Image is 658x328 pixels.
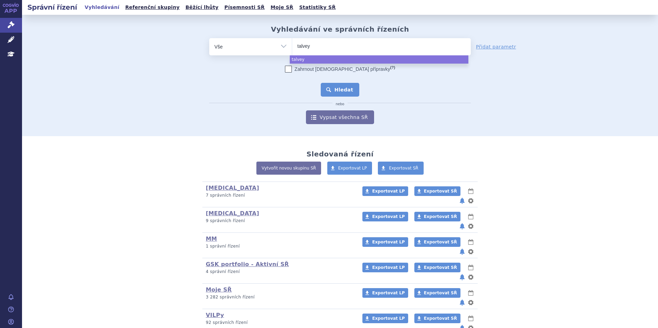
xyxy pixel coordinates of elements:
a: Exportovat LP [362,263,408,272]
a: Statistiky SŘ [297,3,338,12]
button: lhůty [467,314,474,322]
p: 3 282 správních řízení [206,294,353,300]
span: Exportovat SŘ [424,265,457,270]
span: Exportovat LP [372,240,405,244]
span: Exportovat SŘ [424,189,457,194]
span: Exportovat SŘ [424,214,457,219]
button: lhůty [467,238,474,246]
i: nebo [332,102,348,106]
button: notifikace [459,222,466,230]
p: 1 správní řízení [206,243,353,249]
a: Písemnosti SŘ [222,3,267,12]
a: Vypsat všechna SŘ [306,110,374,124]
span: Exportovat LP [372,265,405,270]
a: Exportovat LP [362,212,408,221]
button: nastavení [467,197,474,205]
button: nastavení [467,222,474,230]
a: Exportovat SŘ [414,186,460,196]
a: [MEDICAL_DATA] [206,185,259,191]
button: lhůty [467,263,474,272]
button: nastavení [467,298,474,307]
a: Exportovat LP [362,314,408,323]
a: Exportovat LP [362,237,408,247]
span: Exportovat SŘ [389,166,418,171]
a: Exportovat SŘ [414,212,460,221]
p: 7 správních řízení [206,193,353,198]
a: Moje SŘ [206,286,232,293]
button: notifikace [459,248,466,256]
button: notifikace [459,273,466,281]
span: Exportovat LP [338,166,367,171]
button: lhůty [467,212,474,221]
a: MM [206,236,217,242]
span: Exportovat LP [372,189,405,194]
a: Exportovat SŘ [378,162,424,175]
button: nastavení [467,273,474,281]
a: Exportovat LP [362,186,408,196]
a: [MEDICAL_DATA] [206,210,259,217]
button: Hledat [321,83,360,97]
a: Exportovat SŘ [414,314,460,323]
a: Exportovat SŘ [414,263,460,272]
label: Zahrnout [DEMOGRAPHIC_DATA] přípravky [285,66,395,73]
li: talvey [290,55,468,64]
span: Exportovat SŘ [424,240,457,244]
a: Exportovat LP [327,162,372,175]
button: notifikace [459,197,466,205]
a: Exportovat SŘ [414,237,460,247]
span: Exportovat LP [372,291,405,295]
h2: Správní řízení [22,2,83,12]
a: Běžící lhůty [183,3,221,12]
a: Referenční skupiny [123,3,182,12]
p: 92 správních řízení [206,320,353,326]
a: Moje SŘ [268,3,295,12]
a: Exportovat LP [362,288,408,298]
h2: Vyhledávání ve správních řízeních [271,25,409,33]
span: Exportovat LP [372,214,405,219]
a: Exportovat SŘ [414,288,460,298]
span: Exportovat LP [372,316,405,321]
span: Exportovat SŘ [424,291,457,295]
abbr: (?) [390,65,395,70]
a: GSK portfolio - Aktivní SŘ [206,261,289,267]
span: Exportovat SŘ [424,316,457,321]
a: Přidat parametr [476,43,516,50]
button: lhůty [467,289,474,297]
a: Vyhledávání [83,3,121,12]
p: 9 správních řízení [206,218,353,224]
a: VILPy [206,312,224,318]
button: lhůty [467,187,474,195]
a: Vytvořit novou skupinu SŘ [256,162,321,175]
p: 4 správní řízení [206,269,353,275]
h2: Sledovaná řízení [306,150,373,158]
button: notifikace [459,298,466,307]
button: nastavení [467,248,474,256]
